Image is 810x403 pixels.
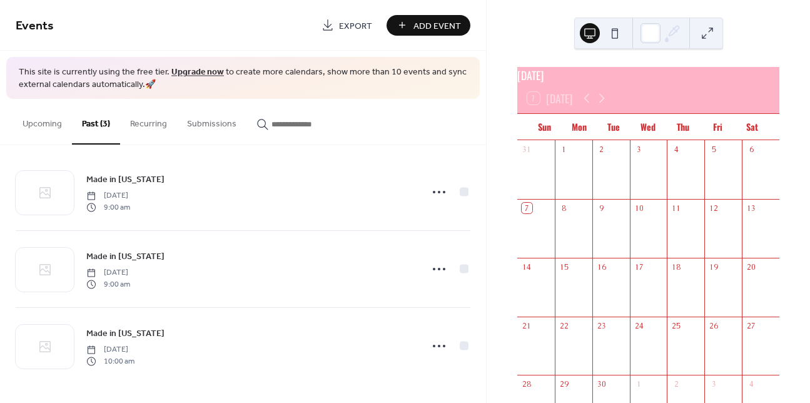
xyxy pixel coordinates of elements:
div: 18 [671,262,682,272]
div: 26 [709,320,719,331]
span: 10:00 am [86,355,134,367]
div: 1 [559,144,569,155]
div: 29 [559,379,569,390]
span: Events [16,14,54,38]
div: Sat [735,114,769,140]
div: 9 [596,203,607,213]
span: Made in [US_STATE] [86,250,165,263]
div: 23 [596,320,607,331]
div: 27 [746,320,757,331]
div: Wed [631,114,666,140]
div: 7 [522,203,532,213]
button: Recurring [120,99,177,143]
div: 28 [522,379,532,390]
span: [DATE] [86,190,130,201]
a: Made in [US_STATE] [86,249,165,263]
div: 1 [634,379,644,390]
button: Submissions [177,99,246,143]
div: 17 [634,262,644,272]
div: 5 [709,144,719,155]
div: 11 [671,203,682,213]
span: 9:00 am [86,278,130,290]
div: 10 [634,203,644,213]
div: Fri [700,114,734,140]
div: Sun [527,114,562,140]
div: 3 [634,144,644,155]
div: 25 [671,320,682,331]
span: Made in [US_STATE] [86,173,165,186]
span: 9:00 am [86,201,130,213]
div: 19 [709,262,719,272]
div: 22 [559,320,569,331]
div: 15 [559,262,569,272]
a: Upgrade now [171,64,224,81]
button: Add Event [387,15,470,36]
div: [DATE] [517,67,779,83]
div: 12 [709,203,719,213]
span: [DATE] [86,344,134,355]
div: 2 [671,379,682,390]
div: 31 [522,144,532,155]
div: Mon [562,114,596,140]
div: 21 [522,320,532,331]
div: 8 [559,203,569,213]
div: 14 [522,262,532,272]
a: Made in [US_STATE] [86,326,165,340]
div: 20 [746,262,757,272]
div: 16 [596,262,607,272]
span: Made in [US_STATE] [86,327,165,340]
div: 13 [746,203,757,213]
a: Export [312,15,382,36]
div: 30 [596,379,607,390]
span: Export [339,19,372,33]
div: 6 [746,144,757,155]
span: This site is currently using the free tier. to create more calendars, show more than 10 events an... [19,66,467,91]
div: 24 [634,320,644,331]
div: 4 [671,144,682,155]
button: Past (3) [72,99,120,145]
div: 2 [596,144,607,155]
button: Upcoming [13,99,72,143]
span: [DATE] [86,267,130,278]
a: Made in [US_STATE] [86,172,165,186]
span: Add Event [413,19,461,33]
div: Tue [597,114,631,140]
div: Thu [666,114,700,140]
div: 3 [709,379,719,390]
div: 4 [746,379,757,390]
